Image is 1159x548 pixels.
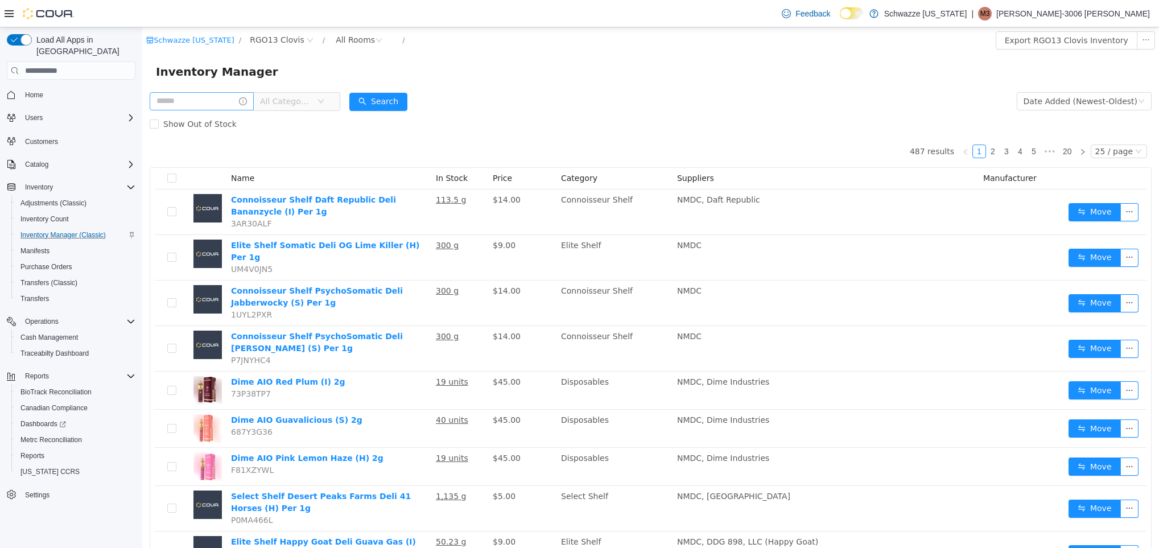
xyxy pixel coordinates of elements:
[16,417,71,431] a: Dashboards
[350,388,378,397] span: $45.00
[2,179,140,195] button: Inventory
[294,350,326,359] u: 19 units
[51,349,80,377] img: Dime AIO Red Plum (I) 2g hero shot
[20,369,135,383] span: Reports
[535,464,648,473] span: NMDC, [GEOGRAPHIC_DATA]
[350,213,373,223] span: $9.00
[16,331,135,344] span: Cash Management
[535,146,572,155] span: Suppliers
[858,118,871,130] a: 3
[25,183,53,192] span: Inventory
[20,199,86,208] span: Adjustments (Classic)
[414,299,530,344] td: Connoisseur Shelf
[20,294,49,303] span: Transfers
[25,160,48,169] span: Catalog
[978,312,996,331] button: icon: ellipsis
[16,385,135,399] span: BioTrack Reconciliation
[20,403,88,413] span: Canadian Compliance
[294,510,324,519] u: 50.23 g
[89,168,254,189] a: Connoisseur Shelf Daft Republic Deli Bananzycle (I) Per 1g
[978,267,996,285] button: icon: ellipsis
[971,7,974,20] p: |
[89,464,269,485] a: Select Shelf Desert Peaks Farms Deli 41 Horses (H) Per 1g
[16,433,135,447] span: Metrc Reconciliation
[51,167,80,195] img: Connoisseur Shelf Daft Republic Deli Bananzycle (I) Per 1g placeholder
[51,387,80,415] img: Dime AIO Guavalicious (S) 2g hero shot
[16,228,110,242] a: Inventory Manager (Classic)
[16,449,135,463] span: Reports
[884,7,967,20] p: Schwazze [US_STATE]
[20,315,63,328] button: Operations
[926,354,979,372] button: icon: swapMove
[7,82,135,533] nav: Complex example
[16,228,135,242] span: Inventory Manager (Classic)
[16,292,135,306] span: Transfers
[89,328,129,337] span: P7JNYHC4
[23,8,74,19] img: Cova
[926,221,979,240] button: icon: swapMove
[89,213,278,234] a: Elite Shelf Somatic Deli OG Lime Killer (H) Per 1g
[11,448,140,464] button: Reports
[25,137,58,146] span: Customers
[2,156,140,172] button: Catalog
[20,135,63,149] a: Customers
[16,260,77,274] a: Purchase Orders
[89,426,241,435] a: Dime AIO Pink Lemon Haze (H) 2g
[841,146,894,155] span: Manufacturer
[414,459,530,504] td: Select Shelf
[89,259,261,280] a: Connoisseur Shelf PsychoSomatic Deli Jabberwocky (S) Per 1g
[535,388,627,397] span: NMDC, Dime Industries
[11,432,140,448] button: Metrc Reconciliation
[2,133,140,149] button: Customers
[16,244,54,258] a: Manifests
[898,117,917,131] li: Next 5 Pages
[20,246,50,256] span: Manifests
[25,113,43,122] span: Users
[978,176,996,194] button: icon: ellipsis
[294,259,316,268] u: 300 g
[16,196,135,210] span: Adjustments (Classic)
[2,110,140,126] button: Users
[20,435,82,444] span: Metrc Reconciliation
[2,86,140,103] button: Home
[885,117,898,131] li: 5
[25,317,59,326] span: Operations
[926,312,979,331] button: icon: swapMove
[980,7,990,20] span: M3
[25,372,49,381] span: Reports
[350,464,373,473] span: $5.00
[926,392,979,410] button: icon: swapMove
[414,421,530,459] td: Disposables
[16,244,135,258] span: Manifests
[20,349,89,358] span: Traceabilty Dashboard
[89,438,131,447] span: F81XZYWL
[4,9,92,17] a: icon: shopSchwazze [US_STATE]
[350,304,378,314] span: $14.00
[777,2,835,25] a: Feedback
[16,385,96,399] a: BioTrack Reconciliation
[294,388,326,397] u: 40 units
[294,464,324,473] u: 1,135 g
[11,227,140,243] button: Inventory Manager (Classic)
[20,111,47,125] button: Users
[978,518,996,536] button: icon: ellipsis
[20,419,66,428] span: Dashboards
[16,433,86,447] a: Metrc Reconciliation
[414,344,530,382] td: Disposables
[350,426,378,435] span: $45.00
[350,168,378,177] span: $14.00
[20,488,54,502] a: Settings
[17,92,99,101] span: Show Out of Stock
[11,384,140,400] button: BioTrack Reconciliation
[32,34,135,57] span: Load All Apps in [GEOGRAPHIC_DATA]
[350,146,370,155] span: Price
[16,292,53,306] a: Transfers
[840,7,864,19] input: Dark Mode
[937,121,944,128] i: icon: right
[350,350,378,359] span: $45.00
[20,180,57,194] button: Inventory
[20,158,135,171] span: Catalog
[294,213,316,223] u: 300 g
[16,401,135,415] span: Canadian Compliance
[978,430,996,448] button: icon: ellipsis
